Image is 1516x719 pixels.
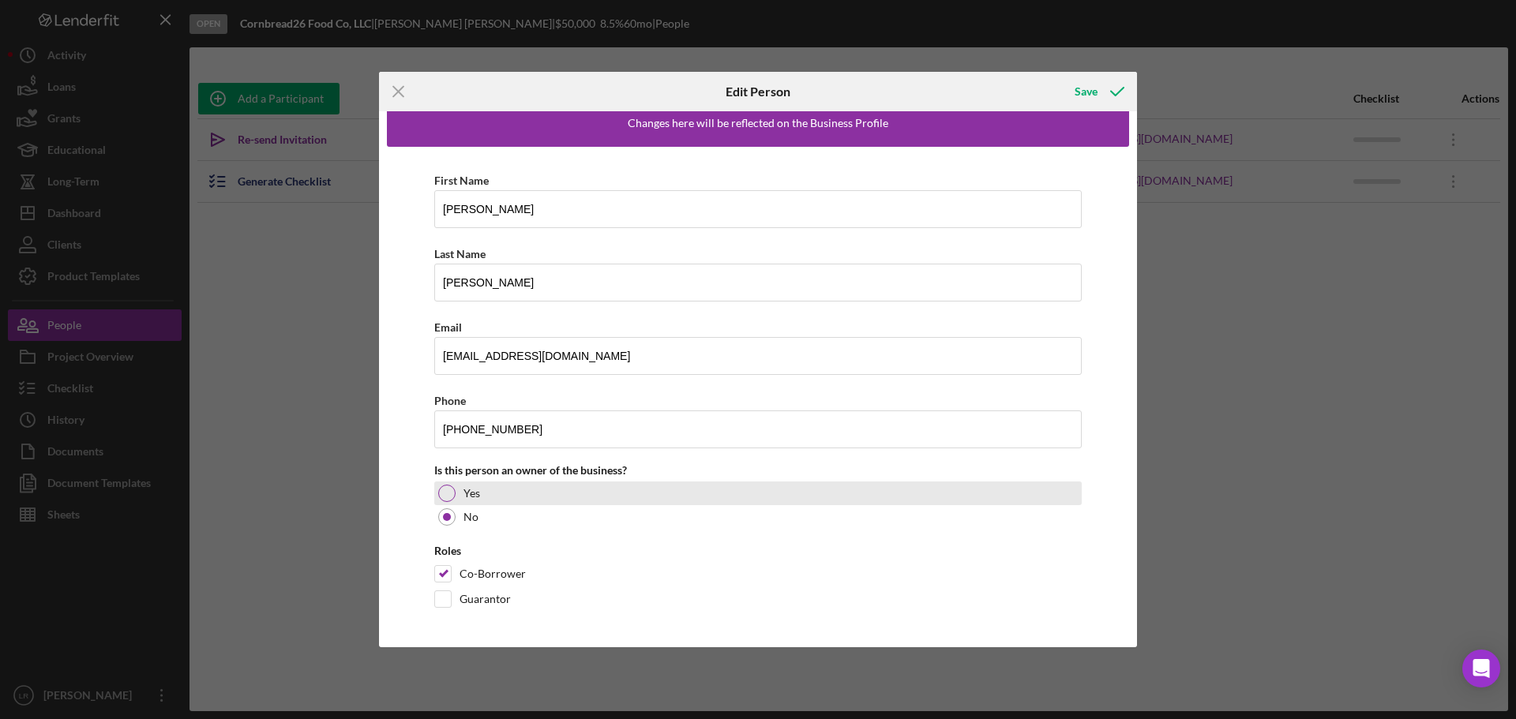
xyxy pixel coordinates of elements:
[463,511,478,523] label: No
[460,566,526,582] label: Co-Borrower
[460,591,511,607] label: Guarantor
[434,545,1082,557] div: Roles
[434,174,489,187] label: First Name
[1059,76,1137,107] button: Save
[434,320,462,334] label: Email
[434,394,466,407] label: Phone
[434,464,1082,477] div: Is this person an owner of the business?
[628,117,888,129] div: Changes here will be reflected on the Business Profile
[726,84,790,99] h6: Edit Person
[463,487,480,500] label: Yes
[1075,76,1098,107] div: Save
[434,247,486,260] label: Last Name
[1462,650,1500,687] div: Open Intercom Messenger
